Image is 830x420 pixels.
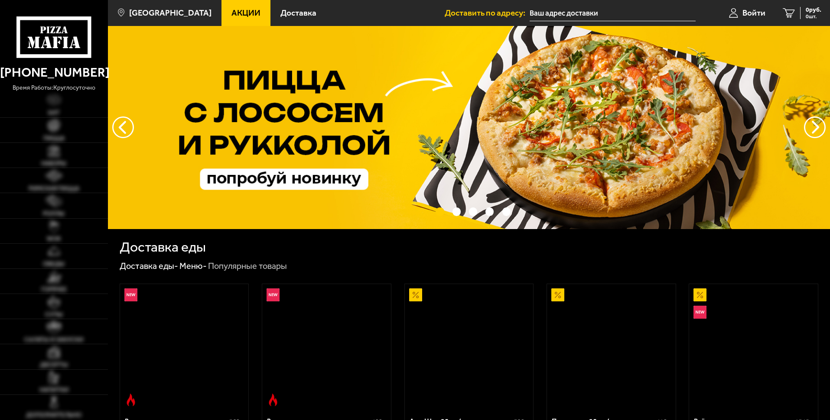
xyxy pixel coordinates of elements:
[124,288,137,301] img: Новинка
[742,9,765,17] span: Войти
[48,110,60,116] span: Хит
[26,412,81,418] span: Дополнительно
[24,336,83,343] span: Салаты и закуски
[43,261,65,267] span: Обеды
[129,9,212,17] span: [GEOGRAPHIC_DATA]
[41,160,66,167] span: Наборы
[40,362,68,368] span: Десерты
[405,284,534,410] a: АкционныйАль-Шам 25 см (тонкое тесто)
[267,394,280,407] img: Острое блюдо
[41,286,67,293] span: Горячее
[112,116,134,138] button: следующий
[231,9,260,17] span: Акции
[806,14,821,19] span: 0 шт.
[208,261,287,272] div: Популярные товары
[693,288,706,301] img: Акционный
[29,185,79,192] span: Римская пицца
[124,394,137,407] img: Острое блюдо
[43,135,65,142] span: Пицца
[267,288,280,301] img: Новинка
[280,9,316,17] span: Доставка
[804,116,826,138] button: предыдущий
[262,284,391,410] a: НовинкаОстрое блюдоРимская с мясным ассорти
[43,210,65,217] span: Роллы
[452,207,461,216] button: точки переключения
[806,7,821,13] span: 0 руб.
[547,284,676,410] a: АкционныйПепперони 25 см (толстое с сыром)
[693,306,706,319] img: Новинка
[530,5,696,21] span: улица Черкасова, 10к2
[530,5,696,21] input: Ваш адрес доставки
[502,207,511,216] button: точки переключения
[445,9,530,17] span: Доставить по адресу:
[179,261,207,271] a: Меню-
[409,288,422,301] img: Акционный
[120,240,206,254] h1: Доставка еды
[120,284,249,410] a: НовинкаОстрое блюдоРимская с креветками
[45,311,63,318] span: Супы
[689,284,818,410] a: АкционныйНовинкаВсё включено
[485,207,494,216] button: точки переключения
[120,261,178,271] a: Доставка еды-
[551,288,564,301] img: Акционный
[39,387,68,393] span: Напитки
[47,236,61,242] span: WOK
[469,207,477,216] button: точки переключения
[436,207,444,216] button: точки переключения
